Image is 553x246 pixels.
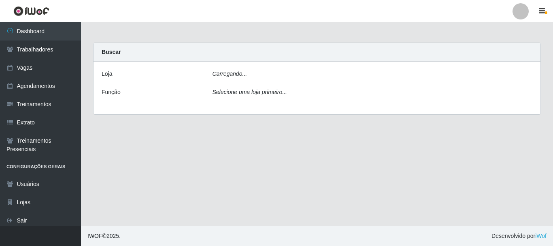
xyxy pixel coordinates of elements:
span: © 2025 . [87,232,121,240]
span: Desenvolvido por [491,232,547,240]
strong: Buscar [102,49,121,55]
i: Selecione uma loja primeiro... [213,89,287,95]
span: IWOF [87,233,102,239]
i: Carregando... [213,71,247,77]
label: Loja [102,70,112,78]
img: CoreUI Logo [13,6,49,16]
label: Função [102,88,121,96]
a: iWof [535,233,547,239]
